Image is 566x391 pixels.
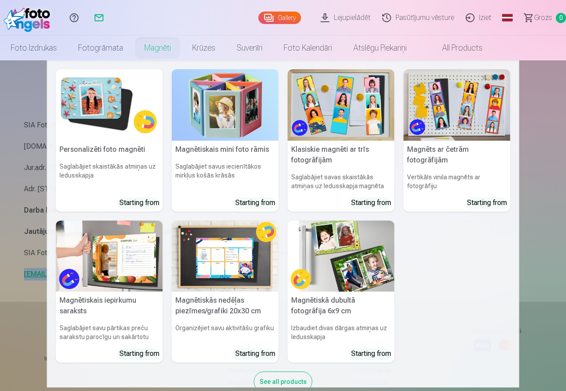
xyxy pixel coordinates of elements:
h6: Izbaudiet divas dārgas atmiņas uz ledusskapja [288,320,395,345]
h5: Klasiskie magnēti ar trīs fotogrāfijām [288,141,395,169]
div: Starting from [119,348,159,359]
a: See all products [254,376,313,386]
h6: Saglabājiet savu pārtikas preču sarakstu parocīgu un sakārtotu [56,320,163,345]
h6: Vertikāls vinila magnēts ar fotogrāfiju [404,169,511,194]
h5: Magnētiskās nedēļas piezīmes/grafiki 20x30 cm [172,292,279,320]
a: Atslēgu piekariņi [343,36,417,60]
img: Klasiskie magnēti ar trīs fotogrāfijām [288,69,395,141]
img: Magnētiskais iepirkumu saraksts [56,221,163,292]
h5: Magnēts ar četrām fotogrāfijām [404,141,511,169]
a: Krūzes [182,36,226,60]
img: Magnētiskā dubultā fotogrāfija 6x9 cm [288,221,395,292]
img: /fa1 [4,4,55,32]
a: Gallery [258,12,301,24]
img: Personalizēti foto magnēti [56,69,163,141]
h5: Personalizēti foto magnēti [56,141,163,158]
a: Magnēts ar četrām fotogrāfijāmMagnēts ar četrām fotogrāfijāmVertikāls vinila magnēts ar fotogrāfi... [404,69,511,212]
div: Starting from [351,197,391,208]
h6: Saglabājiet skaistākās atmiņas uz ledusskapja [56,158,163,194]
img: Magnētiskās nedēļas piezīmes/grafiki 20x30 cm [172,221,279,292]
div: Starting from [467,197,507,208]
img: Magnētiskais mini foto rāmis [172,69,279,141]
a: Suvenīri [226,36,273,60]
h5: Magnētiskais iepirkumu saraksts [56,292,163,320]
a: Klasiskie magnēti ar trīs fotogrāfijāmKlasiskie magnēti ar trīs fotogrāfijāmSaglabājiet savas ska... [288,69,395,212]
a: Magnētiskais mini foto rāmisMagnētiskais mini foto rāmisSaglabājiet savus iecienītākos mirkļus ko... [172,69,279,212]
h5: Magnētiskais mini foto rāmis [172,141,279,158]
span: Grozs [534,12,552,23]
a: Magnētiskā dubultā fotogrāfija 6x9 cmMagnētiskā dubultā fotogrāfija 6x9 cmIzbaudiet divas dārgas ... [288,221,395,363]
div: Starting from [235,348,275,359]
a: Magnēti [134,36,182,60]
div: Starting from [235,197,275,208]
h5: Magnētiskā dubultā fotogrāfija 6x9 cm [288,292,395,320]
a: Foto kalendāri [273,36,343,60]
h6: Saglabājiet savus iecienītākos mirkļus košās krāsās [172,158,279,194]
h6: Saglabājiet savas skaistākās atmiņas uz ledusskapja magnēta [288,169,395,194]
a: All products [417,36,493,60]
a: Personalizēti foto magnētiPersonalizēti foto magnētiSaglabājiet skaistākās atmiņas uz ledusskapja... [56,69,163,212]
a: Fotogrāmata [67,36,134,60]
h6: Organizējiet savu aktivitāšu grafiku [172,320,279,345]
img: Magnēts ar četrām fotogrāfijām [404,69,511,141]
a: Magnētiskais iepirkumu sarakstsMagnētiskais iepirkumu sarakstsSaglabājiet savu pārtikas preču sar... [56,221,163,363]
span: 0 [556,13,566,23]
a: Magnētiskās nedēļas piezīmes/grafiki 20x30 cmMagnētiskās nedēļas piezīmes/grafiki 20x30 cmOrganiz... [172,221,279,363]
div: Starting from [351,348,391,359]
div: Starting from [119,197,159,208]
